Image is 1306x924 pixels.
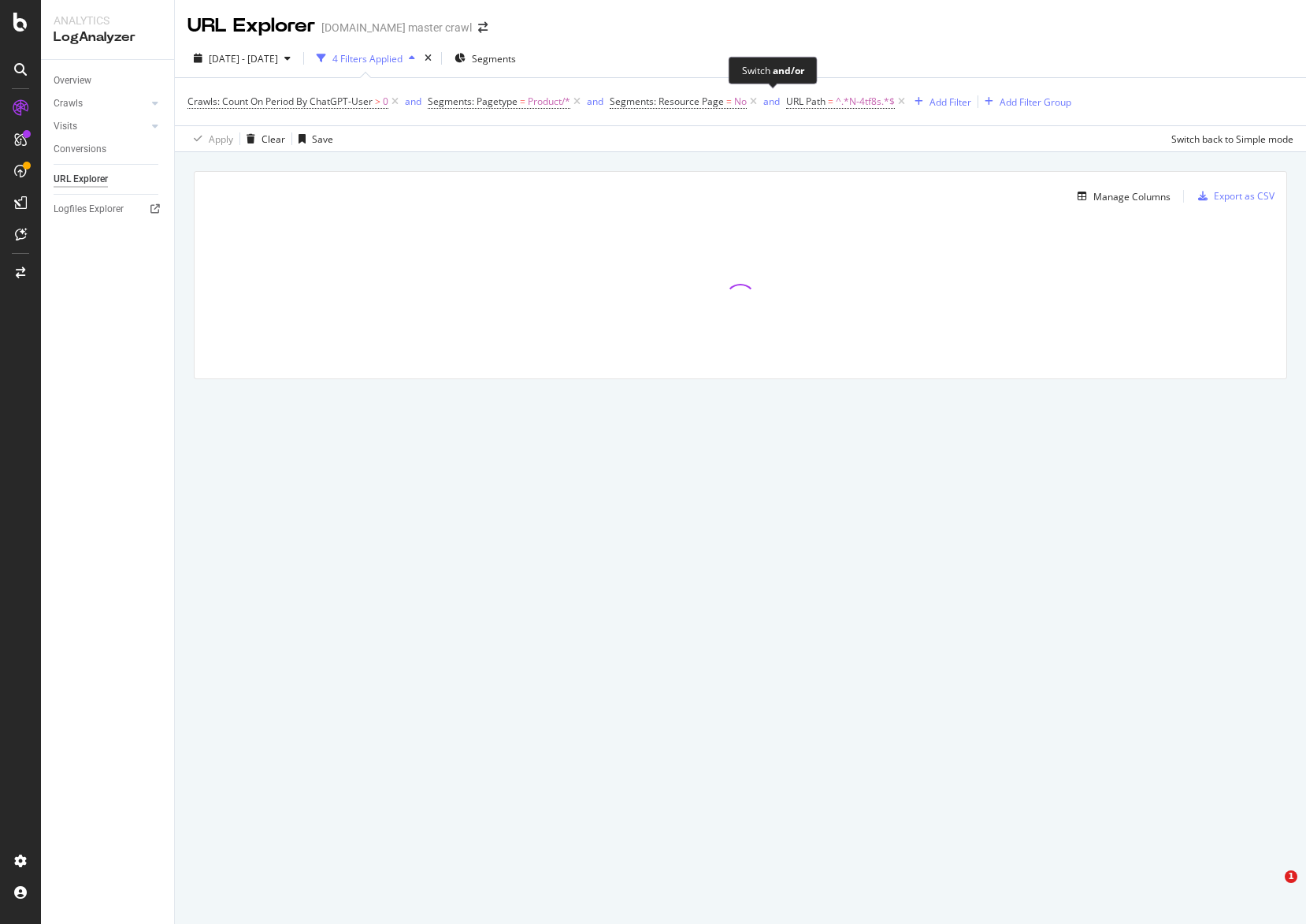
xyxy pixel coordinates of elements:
[520,95,525,108] span: =
[610,95,724,108] span: Segments: Resource Page
[375,95,380,108] span: >
[240,126,285,151] button: Clear
[262,132,285,146] div: Clear
[187,46,297,71] button: [DATE] - [DATE]
[421,50,435,66] div: times
[472,52,516,65] span: Segments
[978,92,1071,111] button: Add Filter Group
[734,91,747,113] span: No
[187,126,233,151] button: Apply
[1192,184,1274,209] button: Export as CSV
[763,95,780,108] div: and
[54,171,163,188] a: URL Explorer
[310,46,421,71] button: 4 Filters Applied
[929,95,971,109] div: Add Filter
[187,95,373,108] span: Crawls: Count On Period By ChatGPT-User
[1252,870,1290,908] iframe: Intercom live chat
[828,95,833,108] span: =
[321,20,472,35] div: [DOMAIN_NAME] master crawl
[1171,132,1293,146] div: Switch back to Simple mode
[54,201,163,218] a: Logfiles Explorer
[54,141,163,158] a: Conversions
[1285,870,1297,883] span: 1
[332,52,403,65] div: 4 Filters Applied
[54,95,147,112] a: Crawls
[54,73,91,89] div: Overview
[209,52,278,65] span: [DATE] - [DATE]
[786,95,826,108] span: URL Path
[187,13,315,39] div: URL Explorer
[448,46,522,71] button: Segments
[1165,126,1293,151] button: Switch back to Simple mode
[742,64,804,77] div: Switch
[763,94,780,109] button: and
[587,94,603,109] button: and
[587,95,603,108] div: and
[54,141,106,158] div: Conversions
[528,91,570,113] span: Product/*
[1000,95,1071,109] div: Add Filter Group
[54,171,108,188] div: URL Explorer
[292,126,333,151] button: Save
[908,92,971,111] button: Add Filter
[1214,189,1274,203] div: Export as CSV
[478,22,488,33] div: arrow-right-arrow-left
[312,132,333,146] div: Save
[1093,190,1171,203] div: Manage Columns
[54,118,77,135] div: Visits
[54,73,163,89] a: Overview
[54,28,161,47] div: LogAnalyzer
[54,95,83,112] div: Crawls
[54,13,161,28] div: Analytics
[836,91,895,113] span: ^.*N-4tf8s.*$
[54,118,147,135] a: Visits
[726,95,732,108] span: =
[383,91,388,113] span: 0
[405,95,421,108] div: and
[428,95,518,108] span: Segments: Pagetype
[209,132,233,146] div: Apply
[405,94,421,109] button: and
[773,64,804,77] div: and/or
[54,201,124,218] div: Logfiles Explorer
[1071,187,1171,206] button: Manage Columns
